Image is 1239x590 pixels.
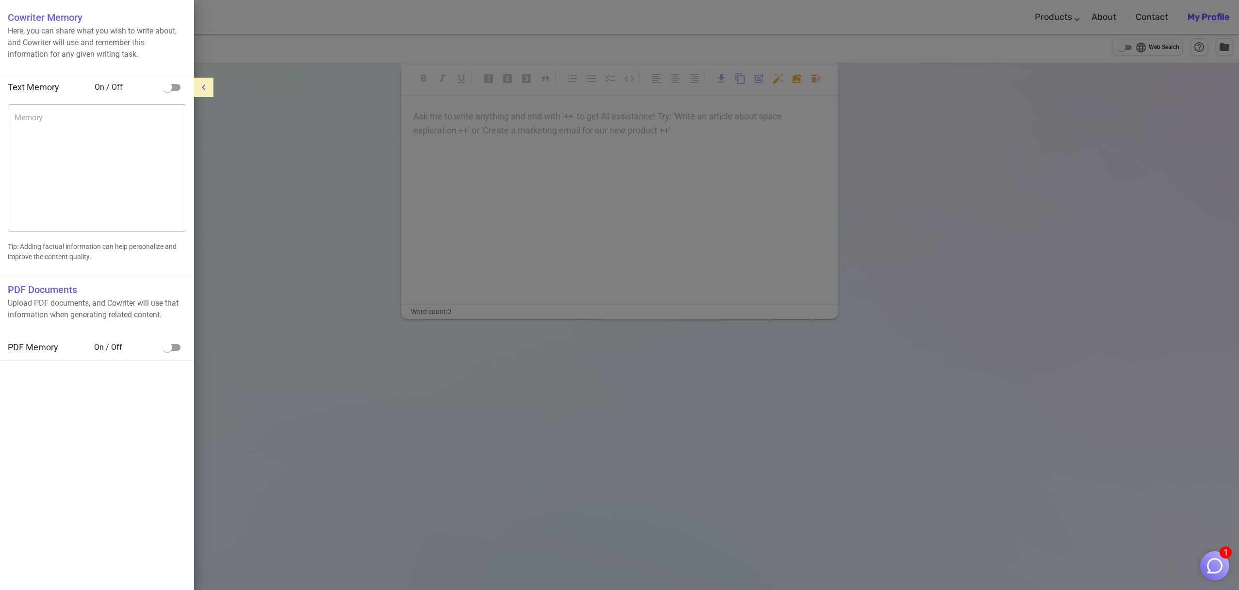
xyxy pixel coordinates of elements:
span: On / Off [95,82,158,93]
span: 1 [1220,546,1232,558]
h6: PDF Documents [8,282,186,297]
span: On / Off [94,342,158,353]
p: Upload PDF documents, and Cowriter will use that information when generating related content. [8,297,186,321]
span: Text Memory [8,82,59,92]
p: Tip: Adding factual information can help personalize and improve the content quality. [8,242,186,262]
button: menu [194,78,213,97]
p: Here, you can share what you wish to write about, and Cowriter will use and remember this informa... [8,25,186,60]
img: Close chat [1206,557,1224,575]
h6: Cowriter Memory [8,10,186,25]
span: PDF Memory [8,342,58,352]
